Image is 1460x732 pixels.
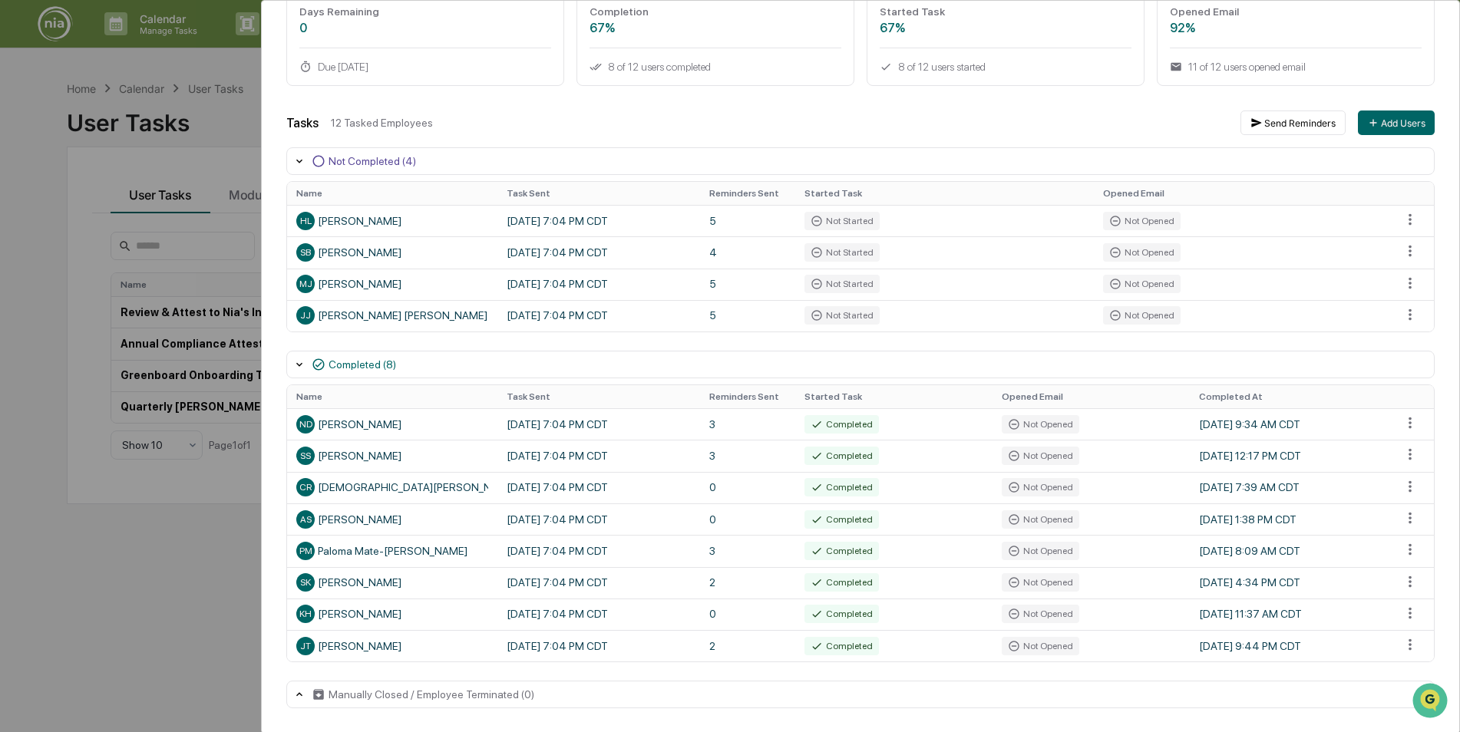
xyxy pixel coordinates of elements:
td: 3 [700,440,795,471]
td: [DATE] 9:34 AM CDT [1190,408,1392,440]
th: Name [287,182,497,205]
div: Not Opened [1103,243,1181,262]
div: Start new chat [52,117,252,133]
div: [PERSON_NAME] [296,275,488,293]
td: [DATE] 7:04 PM CDT [497,598,700,630]
span: ND [299,419,312,430]
td: [DATE] 7:04 PM CDT [497,630,700,661]
div: 8 of 12 users completed [590,61,841,73]
td: 3 [700,535,795,566]
span: KH [299,608,312,619]
div: Completed (8) [329,358,396,371]
div: [PERSON_NAME] [296,212,488,230]
div: 67% [880,21,1131,35]
button: Send Reminders [1240,110,1346,135]
td: [DATE] 8:09 AM CDT [1190,535,1392,566]
div: Started Task [880,5,1131,18]
span: Attestations [127,193,190,209]
div: Completed [804,542,879,560]
div: 92% [1170,21,1422,35]
div: Not Opened [1103,212,1181,230]
div: Not Completed (4) [329,155,416,167]
iframe: Open customer support [1411,681,1452,723]
td: 2 [700,567,795,598]
td: [DATE] 4:34 PM CDT [1190,567,1392,598]
span: SB [300,247,311,258]
td: 0 [700,503,795,535]
div: Manually Closed / Employee Terminated (0) [329,688,534,701]
span: HL [300,216,312,226]
div: 11 of 12 users opened email [1170,61,1422,73]
div: 8 of 12 users started [880,61,1131,73]
div: Not Opened [1103,306,1181,325]
td: 4 [700,236,795,268]
td: [DATE] 7:04 PM CDT [497,503,700,535]
button: Start new chat [261,122,279,140]
div: Not Opened [1002,605,1079,623]
td: [DATE] 7:04 PM CDT [497,236,700,268]
span: AS [300,514,312,525]
div: Not Started [804,243,880,262]
td: [DATE] 1:38 PM CDT [1190,503,1392,535]
td: [DATE] 7:04 PM CDT [497,269,700,300]
div: [PERSON_NAME] [PERSON_NAME] [296,306,488,325]
div: [DEMOGRAPHIC_DATA][PERSON_NAME] [296,478,488,496]
td: 5 [700,205,795,236]
th: Reminders Sent [700,182,795,205]
div: [PERSON_NAME] [296,243,488,262]
div: Completed [804,510,879,529]
span: Pylon [153,260,186,272]
span: PM [299,546,312,556]
div: Completed [804,415,879,434]
div: Days Remaining [299,5,551,18]
div: 12 Tasked Employees [331,117,1228,129]
td: [DATE] 7:04 PM CDT [497,567,700,598]
span: JJ [300,310,311,321]
img: 1746055101610-c473b297-6a78-478c-a979-82029cc54cd1 [15,117,43,145]
div: [PERSON_NAME] [296,637,488,655]
div: Not Started [804,212,880,230]
div: Completed [804,447,879,465]
th: Opened Email [1094,182,1392,205]
a: 🔎Data Lookup [9,216,103,244]
div: Not Opened [1002,510,1079,529]
td: [DATE] 7:04 PM CDT [497,300,700,331]
div: Not Opened [1002,415,1079,434]
button: Add Users [1358,110,1435,135]
td: [DATE] 12:17 PM CDT [1190,440,1392,471]
td: [DATE] 7:39 AM CDT [1190,472,1392,503]
th: Task Sent [497,385,700,408]
div: Completion [590,5,841,18]
td: 2 [700,630,795,661]
div: 🖐️ [15,195,28,207]
a: 🖐️Preclearance [9,187,105,215]
div: Due [DATE] [299,61,551,73]
td: 5 [700,269,795,300]
div: Not Opened [1002,573,1079,592]
td: [DATE] 9:44 PM CDT [1190,630,1392,661]
td: [DATE] 7:04 PM CDT [497,535,700,566]
div: Not Opened [1002,542,1079,560]
span: Data Lookup [31,223,97,238]
div: Completed [804,637,879,655]
div: [PERSON_NAME] [296,605,488,623]
a: Powered byPylon [108,259,186,272]
th: Reminders Sent [700,385,795,408]
div: Completed [804,478,879,496]
div: 67% [590,21,841,35]
div: 🔎 [15,224,28,236]
span: SS [300,450,311,461]
span: Preclearance [31,193,99,209]
div: [PERSON_NAME] [296,510,488,529]
div: 🗄️ [111,195,124,207]
div: Tasks [286,116,319,130]
div: Not Opened [1002,478,1079,496]
div: Not Opened [1002,447,1079,465]
div: Completed [804,605,879,623]
th: Started Task [795,182,1094,205]
td: [DATE] 7:04 PM CDT [497,440,700,471]
div: Not Started [804,306,880,325]
div: Not Opened [1103,275,1181,293]
span: MJ [299,279,312,289]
